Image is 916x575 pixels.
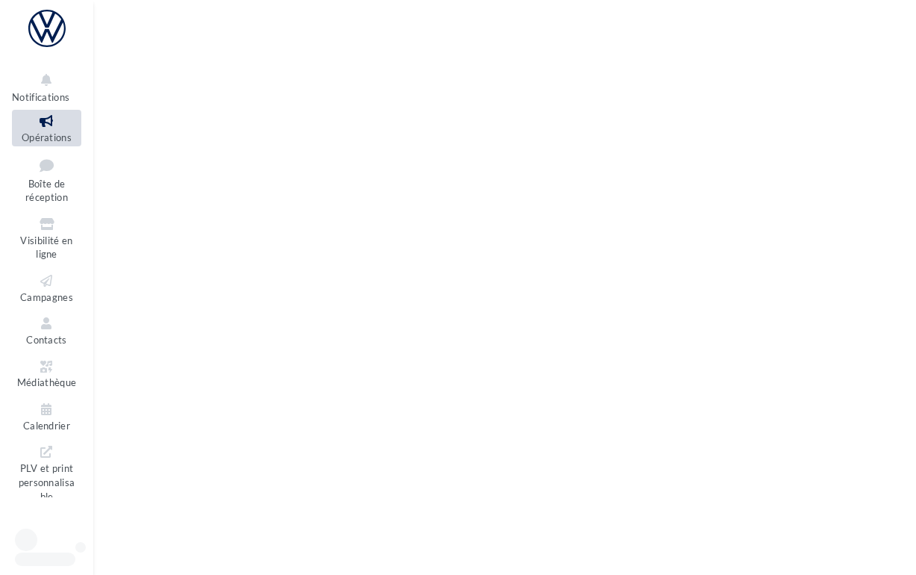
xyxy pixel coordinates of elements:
a: PLV et print personnalisable [12,441,81,506]
a: Calendrier [12,398,81,435]
a: Campagnes [12,270,81,306]
a: Opérations [12,110,81,146]
a: Visibilité en ligne [12,213,81,264]
span: Calendrier [23,420,70,432]
a: Boîte de réception [12,152,81,207]
span: Opérations [22,131,72,143]
span: Notifications [12,91,69,103]
a: Contacts [12,312,81,349]
span: Campagnes [20,291,73,303]
span: Visibilité en ligne [20,234,72,261]
span: Contacts [26,334,67,346]
span: PLV et print personnalisable [19,459,75,502]
a: Médiathèque [12,355,81,392]
span: Boîte de réception [25,178,68,204]
span: Médiathèque [17,377,77,389]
